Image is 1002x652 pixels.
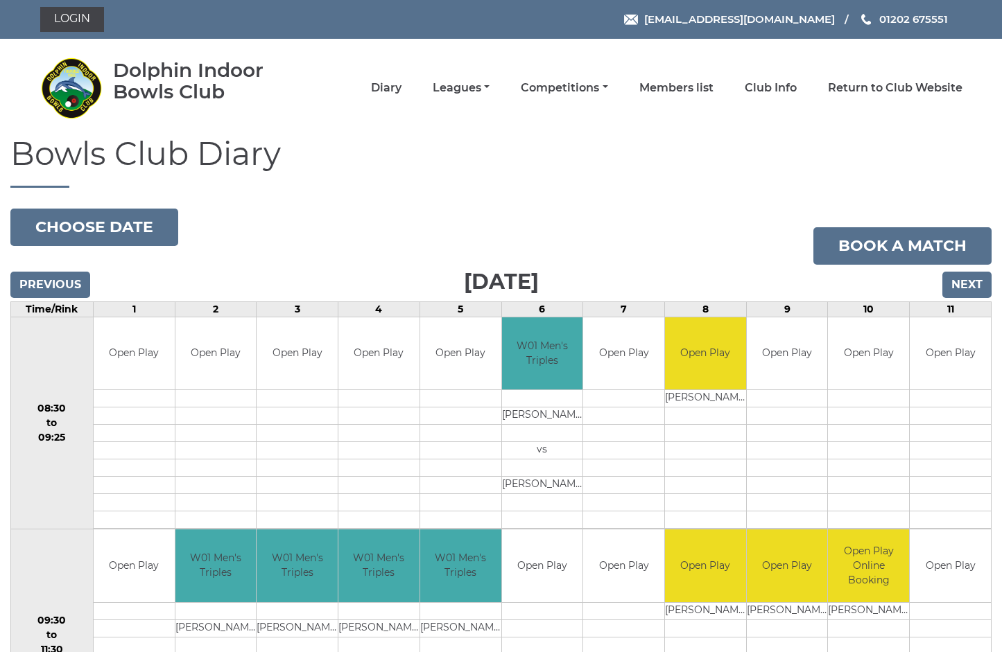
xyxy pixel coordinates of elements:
div: Dolphin Indoor Bowls Club [113,60,304,103]
td: 4 [338,301,420,317]
td: Time/Rink [11,301,94,317]
h1: Bowls Club Diary [10,136,992,188]
td: [PERSON_NAME] [257,619,338,637]
a: Email [EMAIL_ADDRESS][DOMAIN_NAME] [624,11,835,27]
td: [PERSON_NAME] [338,619,420,637]
input: Next [942,272,992,298]
td: Open Play [910,529,991,602]
td: [PERSON_NAME] [420,619,501,637]
td: 9 [746,301,828,317]
td: vs [502,442,583,459]
img: Phone us [861,14,871,25]
td: Open Play [665,317,746,390]
a: Phone us 01202 675551 [859,11,948,27]
td: [PERSON_NAME] [828,602,909,619]
td: Open Play [910,317,991,390]
td: Open Play [502,529,583,602]
a: Book a match [813,227,992,265]
a: Diary [371,80,401,96]
td: Open Play [94,529,175,602]
td: [PERSON_NAME] [502,407,583,425]
td: 2 [175,301,257,317]
img: Email [624,15,638,25]
td: W01 Men's Triples [420,529,501,602]
td: 10 [828,301,910,317]
td: 5 [420,301,501,317]
td: Open Play [583,529,664,602]
td: Open Play [665,529,746,602]
td: Open Play [94,317,175,390]
a: Club Info [745,80,797,96]
td: W01 Men's Triples [257,529,338,602]
td: [PERSON_NAME] [747,602,828,619]
td: Open Play [338,317,420,390]
td: Open Play [747,317,828,390]
img: Dolphin Indoor Bowls Club [40,57,103,119]
td: 1 [93,301,175,317]
a: Members list [639,80,714,96]
td: Open Play [175,317,257,390]
td: Open Play Online Booking [828,529,909,602]
input: Previous [10,272,90,298]
td: W01 Men's Triples [502,317,583,390]
td: Open Play [257,317,338,390]
td: 08:30 to 09:25 [11,317,94,529]
span: 01202 675551 [879,12,948,26]
td: [PERSON_NAME] [502,477,583,494]
td: [PERSON_NAME] [175,619,257,637]
td: 3 [257,301,338,317]
td: 8 [665,301,747,317]
td: [PERSON_NAME] [665,390,746,407]
td: [PERSON_NAME] [665,602,746,619]
td: Open Play [583,317,664,390]
td: 11 [910,301,992,317]
button: Choose date [10,209,178,246]
td: 7 [583,301,665,317]
td: W01 Men's Triples [338,529,420,602]
a: Login [40,7,104,32]
a: Return to Club Website [828,80,962,96]
td: W01 Men's Triples [175,529,257,602]
td: Open Play [420,317,501,390]
a: Leagues [433,80,490,96]
td: 6 [501,301,583,317]
td: Open Play [747,529,828,602]
td: Open Play [828,317,909,390]
span: [EMAIL_ADDRESS][DOMAIN_NAME] [644,12,835,26]
a: Competitions [521,80,607,96]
